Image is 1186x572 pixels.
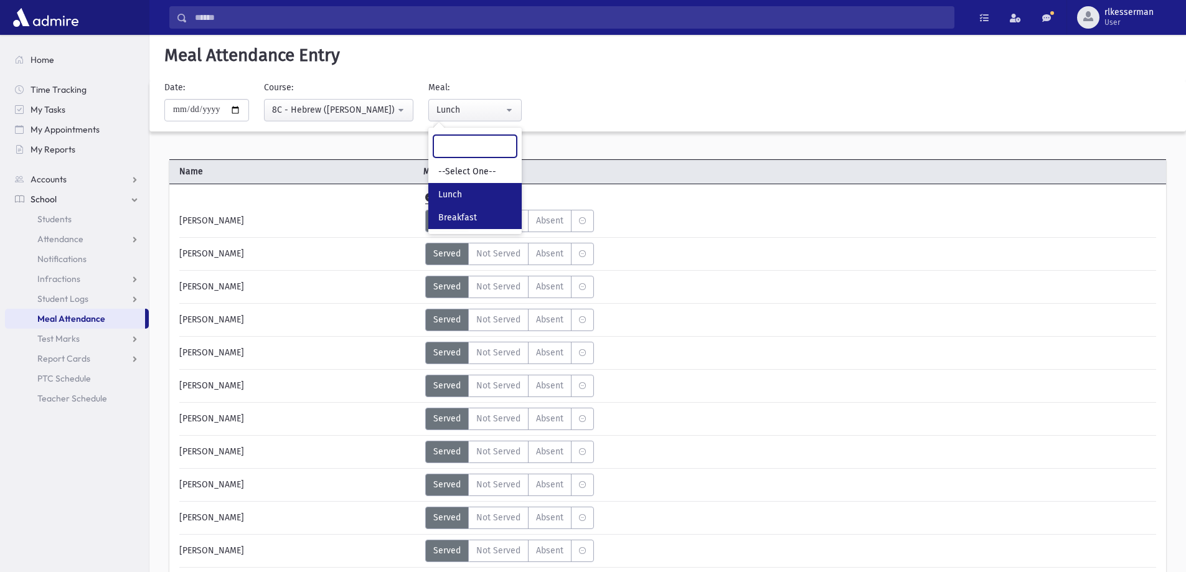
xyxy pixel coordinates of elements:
[272,103,395,116] div: 8C - Hebrew ([PERSON_NAME])
[179,313,244,326] span: [PERSON_NAME]
[433,280,461,293] span: Served
[536,247,563,260] span: Absent
[159,45,1176,66] h5: Meal Attendance Entry
[438,212,477,224] span: Breakfast
[425,276,594,298] div: MeaStatus
[425,210,594,232] div: MeaStatus
[5,80,149,100] a: Time Tracking
[31,104,65,115] span: My Tasks
[179,412,244,425] span: [PERSON_NAME]
[536,544,563,557] span: Absent
[37,213,72,225] span: Students
[179,247,244,260] span: [PERSON_NAME]
[5,249,149,269] a: Notifications
[536,511,563,524] span: Absent
[536,445,563,458] span: Absent
[10,5,82,30] img: AdmirePro
[476,412,520,425] span: Not Served
[5,329,149,349] a: Test Marks
[37,313,105,324] span: Meal Attendance
[433,346,461,359] span: Served
[476,280,520,293] span: Not Served
[37,273,80,284] span: Infractions
[476,544,520,557] span: Not Served
[433,379,461,392] span: Served
[5,269,149,289] a: Infractions
[5,50,149,70] a: Home
[5,169,149,189] a: Accounts
[264,99,413,121] button: 8C - Hebrew (Morah Rieder)
[37,333,80,344] span: Test Marks
[425,342,594,364] div: MeaStatus
[425,507,594,529] div: MeaStatus
[187,6,954,29] input: Search
[536,313,563,326] span: Absent
[5,100,149,120] a: My Tasks
[37,373,91,384] span: PTC Schedule
[536,478,563,491] span: Absent
[37,233,83,245] span: Attendance
[37,253,87,265] span: Notifications
[425,441,594,463] div: MeaStatus
[5,349,149,368] a: Report Cards
[179,379,244,392] span: [PERSON_NAME]
[425,540,594,562] div: MeaStatus
[425,474,594,496] div: MeaStatus
[5,229,149,249] a: Attendance
[179,445,244,458] span: [PERSON_NAME]
[5,209,149,229] a: Students
[476,445,520,458] span: Not Served
[31,144,75,155] span: My Reports
[476,247,520,260] span: Not Served
[179,478,244,491] span: [PERSON_NAME]
[433,247,461,260] span: Served
[425,243,594,265] div: MeaStatus
[5,309,145,329] a: Meal Attendance
[264,81,293,94] label: Course:
[536,379,563,392] span: Absent
[476,478,520,491] span: Not Served
[433,135,517,157] input: Search
[31,54,54,65] span: Home
[179,544,244,557] span: [PERSON_NAME]
[476,379,520,392] span: Not Served
[476,511,520,524] span: Not Served
[5,120,149,139] a: My Appointments
[536,346,563,359] span: Absent
[476,313,520,326] span: Not Served
[436,103,504,116] div: Lunch
[428,81,449,94] label: Meal:
[164,81,185,94] label: Date:
[5,139,149,159] a: My Reports
[1104,7,1154,17] span: rlkesserman
[179,214,244,227] span: [PERSON_NAME]
[179,346,244,359] span: [PERSON_NAME]
[425,193,496,204] span: Mark All Served
[5,388,149,408] a: Teacher Schedule
[425,375,594,397] div: MeaStatus
[536,412,563,425] span: Absent
[31,124,100,135] span: My Appointments
[31,194,57,205] span: School
[5,289,149,309] a: Student Logs
[37,393,107,404] span: Teacher Schedule
[433,313,461,326] span: Served
[418,165,667,178] span: Meal Attendance
[433,544,461,557] span: Served
[37,293,88,304] span: Student Logs
[179,280,244,293] span: [PERSON_NAME]
[536,214,563,227] span: Absent
[31,174,67,185] span: Accounts
[433,478,461,491] span: Served
[428,99,522,121] button: Lunch
[476,346,520,359] span: Not Served
[179,511,244,524] span: [PERSON_NAME]
[433,445,461,458] span: Served
[425,309,594,331] div: MeaStatus
[5,368,149,388] a: PTC Schedule
[536,280,563,293] span: Absent
[37,353,90,364] span: Report Cards
[425,408,594,430] div: MeaStatus
[433,412,461,425] span: Served
[438,166,496,178] span: --Select One--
